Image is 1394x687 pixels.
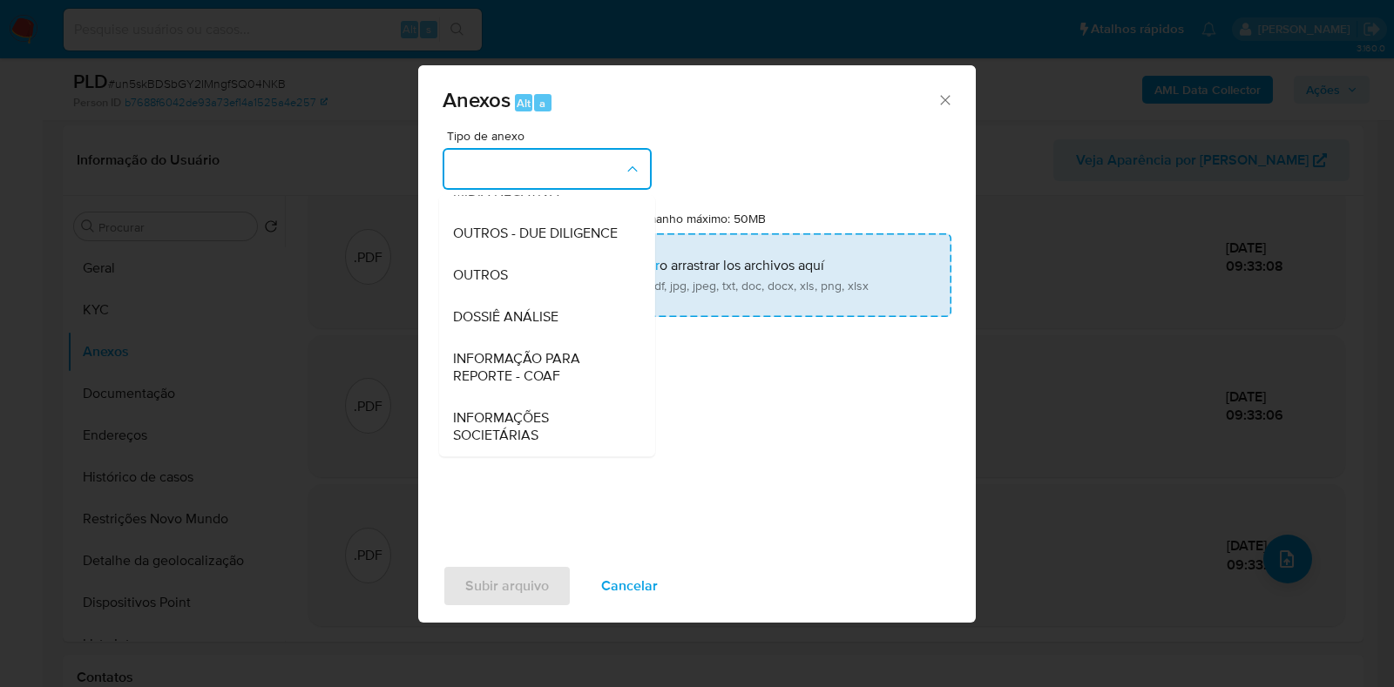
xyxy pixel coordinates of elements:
span: OUTROS - DUE DILIGENCE [453,225,618,242]
span: Cancelar [601,567,658,605]
label: Tamanho máximo: 50MB [634,211,766,226]
span: a [539,95,545,111]
span: Tipo de anexo [447,130,656,142]
span: INFORMAÇÕES SOCIETÁRIAS [453,409,631,444]
span: Anexos [443,84,511,115]
span: INFORMAÇÃO PARA REPORTE - COAF [453,350,631,385]
button: Cancelar [579,565,680,607]
span: DOSSIÊ ANÁLISE [453,308,558,326]
span: MIDIA NEGATIVA [453,183,559,200]
span: Alt [517,95,531,111]
button: Cerrar [937,91,952,107]
span: OUTROS [453,266,508,284]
